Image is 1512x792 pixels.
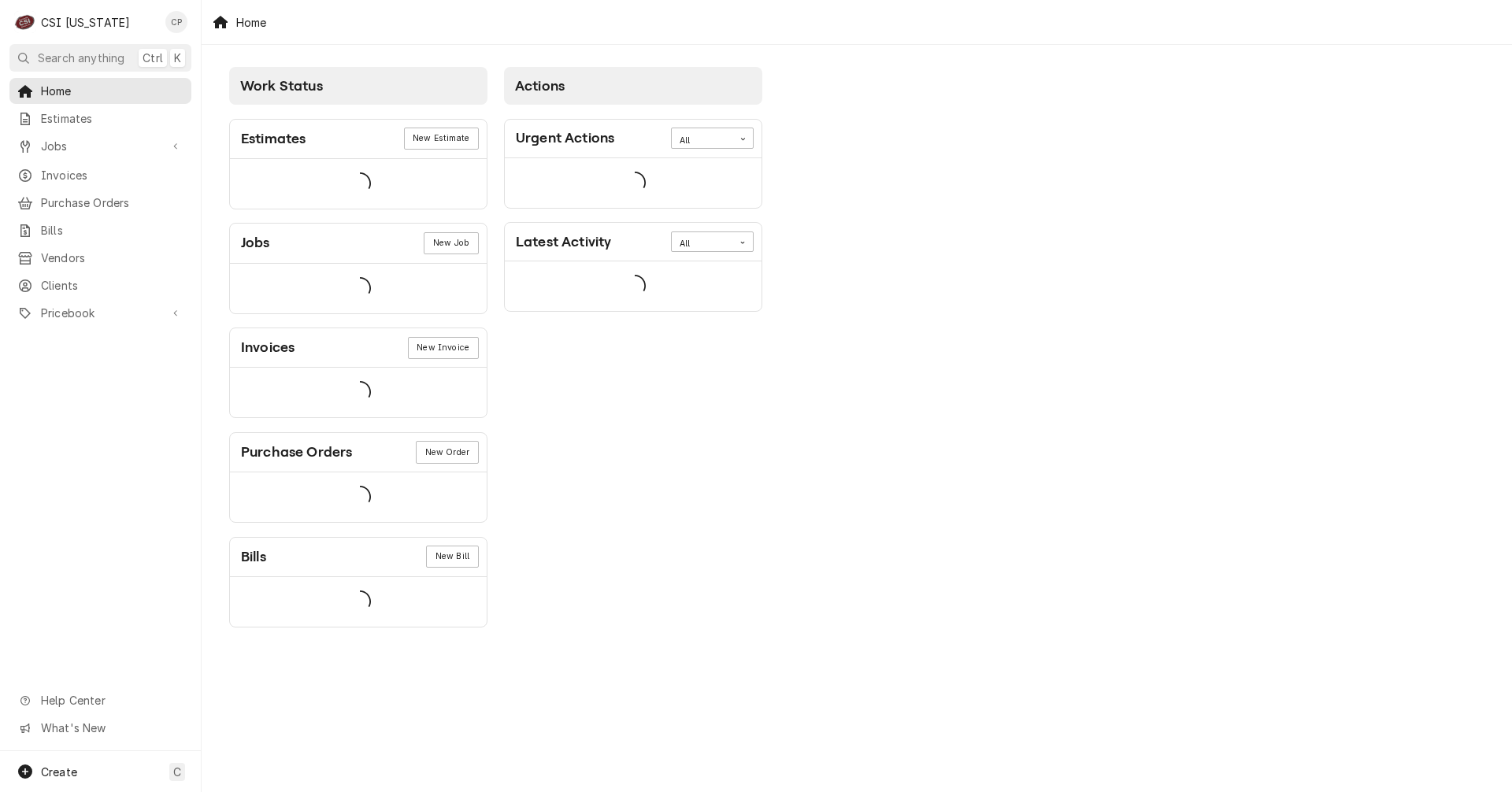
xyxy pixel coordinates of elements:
div: CSI Kentucky's Avatar [14,11,36,33]
div: Card Link Button [424,232,478,254]
div: Card Title [516,231,611,253]
a: Go to What's New [9,715,191,741]
div: Card Header [505,120,762,158]
div: Card Link Button [404,128,479,150]
div: Card: Latest Activity [504,222,762,312]
span: Actions [515,78,565,94]
a: New Order [416,441,478,463]
div: Card Header [230,328,487,368]
div: Craig Pierce's Avatar [165,11,187,33]
div: Card Title [241,128,306,150]
div: Card Data [230,577,487,627]
div: Card Header [505,223,762,261]
div: Card Header [230,433,487,472]
div: CP [165,11,187,33]
div: Dashboard [202,45,1512,655]
a: Bills [9,217,191,243]
div: Card Header [230,120,487,159]
span: K [174,50,181,66]
span: C [173,764,181,780]
span: Ctrl [143,50,163,66]
div: Card: Purchase Orders [229,432,487,523]
a: New Bill [426,546,478,568]
a: New Invoice [408,337,479,359]
a: New Estimate [404,128,479,150]
div: CSI [US_STATE] [41,14,130,31]
span: Loading... [349,376,371,409]
button: Search anythingCtrlK [9,44,191,72]
a: Go to Jobs [9,133,191,159]
span: Estimates [41,110,183,127]
span: Loading... [349,481,371,514]
div: Card Column: Actions [496,59,771,636]
a: Clients [9,272,191,298]
div: Card Column Content [504,105,762,312]
div: Card Column Content [229,105,487,627]
span: What's New [41,720,182,736]
span: Search anything [38,50,124,66]
div: Card Link Button [416,441,478,463]
div: Card Data [230,159,487,209]
div: Card: Invoices [229,328,487,418]
div: Card Data Filter Control [671,128,754,148]
div: Card Header [230,538,487,577]
a: Invoices [9,162,191,188]
div: Card Title [241,232,270,254]
span: Loading... [624,270,646,303]
div: Card Header [230,224,487,263]
span: Create [41,765,77,779]
div: Card Title [241,442,352,463]
div: Card: Jobs [229,223,487,313]
a: Estimates [9,105,191,131]
div: Card Link Button [408,337,479,359]
div: C [14,11,36,33]
span: Loading... [349,272,371,305]
a: Go to Pricebook [9,300,191,326]
span: Clients [41,277,183,294]
a: New Job [424,232,478,254]
span: Jobs [41,138,160,154]
div: Card Title [241,337,295,358]
div: Card Data [505,158,762,208]
div: Card Data [230,472,487,522]
div: Card: Estimates [229,119,487,209]
div: Card Column Header [504,67,762,105]
div: Card Data [505,261,762,311]
span: Loading... [624,166,646,199]
span: Help Center [41,692,182,709]
a: Purchase Orders [9,190,191,216]
span: Bills [41,222,183,239]
span: Purchase Orders [41,194,183,211]
a: Home [9,78,191,104]
div: Card Data [230,368,487,417]
span: Pricebook [41,305,160,321]
div: Card Title [516,128,614,149]
div: Card: Bills [229,537,487,627]
div: Card Link Button [426,546,478,568]
a: Go to Help Center [9,687,191,713]
span: Invoices [41,167,183,183]
div: Card Data Filter Control [671,231,754,252]
a: Vendors [9,245,191,271]
div: Card Title [241,546,266,568]
span: Home [41,83,183,99]
span: Loading... [349,585,371,618]
div: Card Data [230,264,487,313]
div: Card Column: Work Status [221,59,496,636]
div: Card: Urgent Actions [504,119,762,209]
span: Loading... [349,167,371,200]
div: All [680,238,725,250]
span: Work Status [240,78,323,94]
div: All [680,135,725,147]
div: Card Column Header [229,67,487,105]
span: Vendors [41,250,183,266]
